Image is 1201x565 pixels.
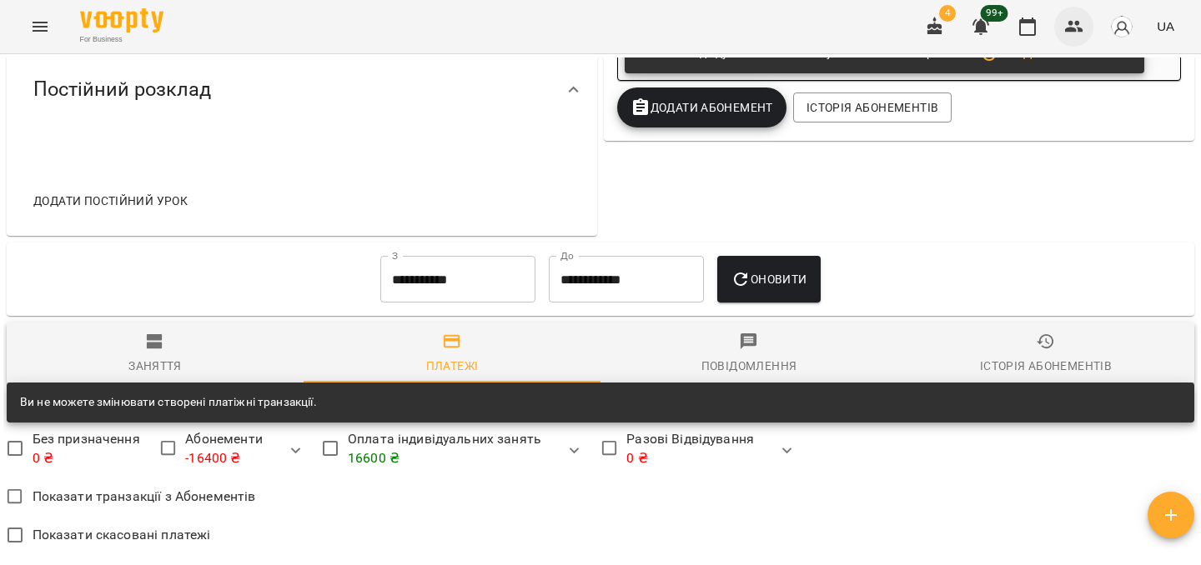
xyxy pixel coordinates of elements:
div: Заняття [128,356,182,376]
button: Menu [20,7,60,47]
span: Показати транзакції з Абонементів [33,487,256,507]
span: Абонементи [185,429,262,468]
div: Повідомлення [701,356,797,376]
div: Постійний розклад [7,47,597,132]
span: Разові Відвідування [626,429,754,468]
span: For Business [80,34,163,45]
span: Додати Абонемент [631,97,773,117]
span: Оновити [731,269,807,289]
p: 16600 ₴ [348,448,541,468]
span: 99+ [981,5,1008,22]
div: Платежі [426,356,479,376]
div: Історія абонементів [980,356,1112,376]
span: Додати постійний урок [33,191,188,211]
span: 4 [939,5,956,22]
p: 0 ₴ [626,448,754,468]
span: Без призначення [33,429,140,468]
div: Ви не можете змінювати створені платіжні транзакції. [20,387,317,417]
span: Постійний розклад [33,77,211,102]
button: Оновити [717,256,820,302]
span: UA [1157,17,1174,35]
img: Voopty Logo [80,8,163,32]
p: 0 ₴ [33,448,140,468]
button: Додати Абонемент [617,87,786,127]
button: Історія абонементів [793,92,952,122]
p: -16400 ₴ [185,448,262,468]
img: avatar_s.png [1110,15,1133,38]
span: Показати скасовані платежі [33,525,211,545]
button: Додати постійний урок [27,186,194,216]
span: Історія абонементів [807,97,938,117]
button: UA [1150,11,1181,42]
span: Оплата індивідуальних занять [348,429,541,468]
